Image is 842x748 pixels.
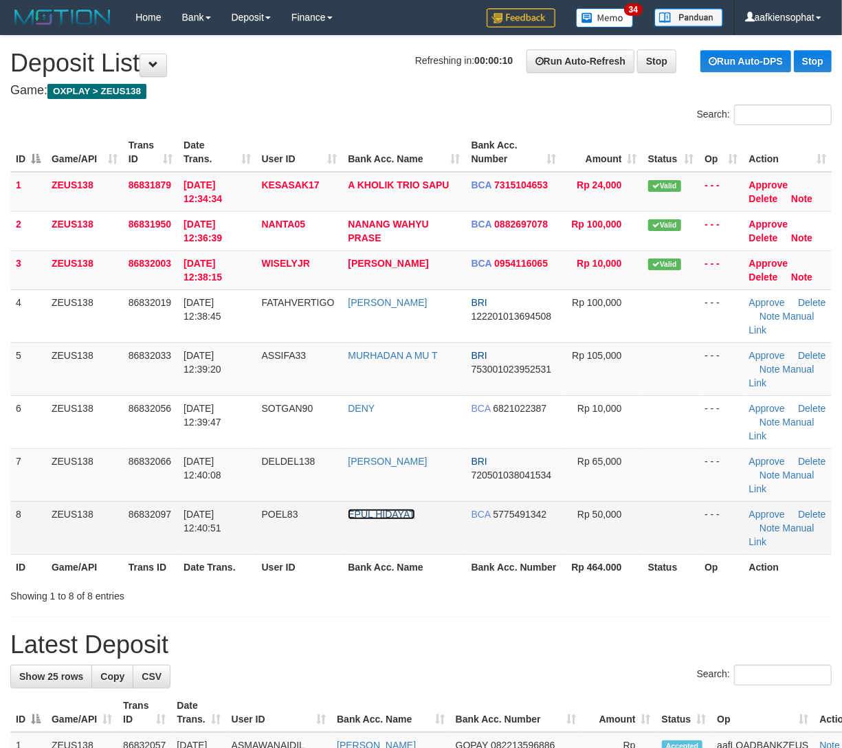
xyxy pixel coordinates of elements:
[572,297,621,308] span: Rp 100,000
[342,554,465,580] th: Bank Acc. Name
[624,3,643,16] span: 34
[700,50,791,72] a: Run Auto-DPS
[46,211,123,250] td: ZEUS138
[749,219,788,230] a: Approve
[262,350,307,361] span: ASSIFA33
[472,350,487,361] span: BRI
[744,133,832,172] th: Action: activate to sort column ascending
[577,509,622,520] span: Rp 50,000
[749,232,778,243] a: Delete
[637,49,676,73] a: Stop
[10,49,832,77] h1: Deposit List
[577,179,621,190] span: Rp 24,000
[648,219,681,231] span: Valid transaction
[749,364,815,388] a: Manual Link
[348,403,375,414] a: DENY
[466,133,562,172] th: Bank Acc. Number: activate to sort column ascending
[129,509,171,520] span: 86832097
[348,350,437,361] a: MURHADAN A MU T
[749,311,815,335] a: Manual Link
[10,7,115,27] img: MOTION_logo.png
[474,55,513,66] strong: 00:00:10
[184,509,221,533] span: [DATE] 12:40:51
[791,272,812,283] a: Note
[10,693,46,732] th: ID: activate to sort column descending
[734,665,832,685] input: Search:
[133,665,170,688] a: CSV
[262,179,320,190] span: KESASAK17
[494,179,548,190] span: Copy 7315104653 to clipboard
[760,311,780,322] a: Note
[262,456,315,467] span: DELDEL138
[699,172,743,212] td: - - -
[262,297,335,308] span: FATAHVERTIGO
[493,509,546,520] span: Copy 5775491342 to clipboard
[348,219,428,243] a: NANANG WAHYU PRASE
[577,258,621,269] span: Rp 10,000
[46,501,123,554] td: ZEUS138
[577,403,622,414] span: Rp 10,000
[129,179,171,190] span: 86831879
[798,297,826,308] a: Delete
[331,693,450,732] th: Bank Acc. Name: activate to sort column ascending
[10,172,46,212] td: 1
[749,470,815,494] a: Manual Link
[123,554,178,580] th: Trans ID
[118,693,171,732] th: Trans ID: activate to sort column ascending
[184,456,221,481] span: [DATE] 12:40:08
[749,193,778,204] a: Delete
[699,342,743,395] td: - - -
[129,219,171,230] span: 86831950
[466,554,562,580] th: Bank Acc. Number
[184,219,222,243] span: [DATE] 12:36:39
[749,179,788,190] a: Approve
[46,693,118,732] th: Game/API: activate to sort column ascending
[472,456,487,467] span: BRI
[648,180,681,192] span: Valid transaction
[744,554,832,580] th: Action
[571,219,621,230] span: Rp 100,000
[91,665,133,688] a: Copy
[749,297,785,308] a: Approve
[46,289,123,342] td: ZEUS138
[46,250,123,289] td: ZEUS138
[487,8,555,27] img: Feedback.jpg
[19,671,83,682] span: Show 25 rows
[749,272,778,283] a: Delete
[178,554,256,580] th: Date Trans.
[10,395,46,448] td: 6
[129,350,171,361] span: 86832033
[760,364,780,375] a: Note
[643,133,700,172] th: Status: activate to sort column ascending
[46,395,123,448] td: ZEUS138
[699,250,743,289] td: - - -
[654,8,723,27] img: panduan.png
[656,693,712,732] th: Status: activate to sort column ascending
[472,297,487,308] span: BRI
[46,554,123,580] th: Game/API
[699,448,743,501] td: - - -
[10,554,46,580] th: ID
[123,133,178,172] th: Trans ID: activate to sort column ascending
[256,554,343,580] th: User ID
[10,631,832,659] h1: Latest Deposit
[749,403,785,414] a: Approve
[562,554,643,580] th: Rp 464.000
[472,311,552,322] span: Copy 122201013694508 to clipboard
[699,554,743,580] th: Op
[794,50,832,72] a: Stop
[10,501,46,554] td: 8
[262,219,306,230] span: NANTA05
[699,211,743,250] td: - - -
[472,364,552,375] span: Copy 753001023952531 to clipboard
[798,403,826,414] a: Delete
[648,258,681,270] span: Valid transaction
[697,104,832,125] label: Search:
[472,219,492,230] span: BCA
[46,342,123,395] td: ZEUS138
[10,211,46,250] td: 2
[46,172,123,212] td: ZEUS138
[46,448,123,501] td: ZEUS138
[10,250,46,289] td: 3
[643,554,700,580] th: Status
